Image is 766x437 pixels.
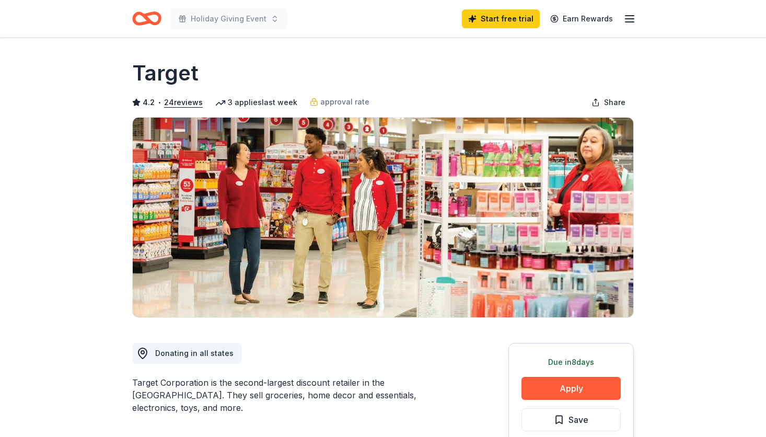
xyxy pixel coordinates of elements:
[521,408,621,431] button: Save
[132,376,458,414] div: Target Corporation is the second-largest discount retailer in the [GEOGRAPHIC_DATA]. They sell gr...
[462,9,540,28] a: Start free trial
[215,96,297,109] div: 3 applies last week
[521,377,621,400] button: Apply
[132,59,199,88] h1: Target
[155,349,234,358] span: Donating in all states
[310,96,369,108] a: approval rate
[568,413,588,427] span: Save
[521,356,621,369] div: Due in 8 days
[170,8,287,29] button: Holiday Giving Event
[320,96,369,108] span: approval rate
[132,6,161,31] a: Home
[133,118,633,317] img: Image for Target
[158,98,161,107] span: •
[164,96,203,109] button: 24reviews
[604,96,625,109] span: Share
[143,96,155,109] span: 4.2
[544,9,619,28] a: Earn Rewards
[191,13,266,25] span: Holiday Giving Event
[583,92,634,113] button: Share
